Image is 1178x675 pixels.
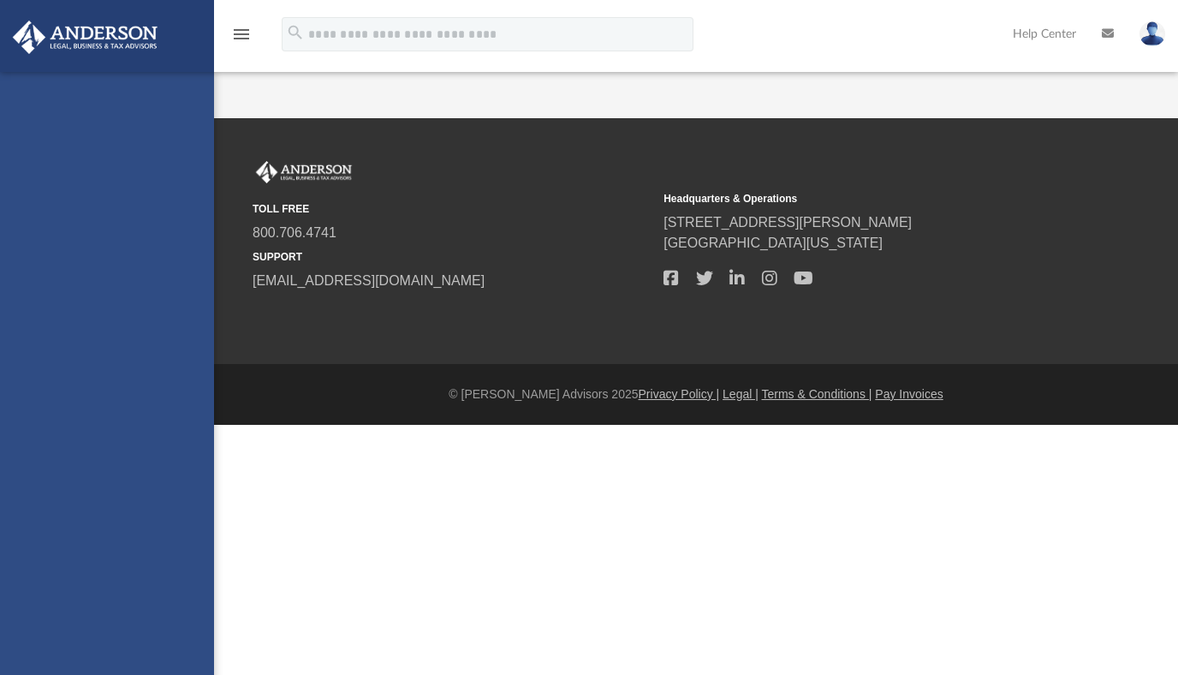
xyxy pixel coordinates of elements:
a: menu [231,33,252,45]
div: © [PERSON_NAME] Advisors 2025 [214,385,1178,403]
i: menu [231,24,252,45]
a: Legal | [723,387,759,401]
i: search [286,23,305,42]
img: Anderson Advisors Platinum Portal [8,21,163,54]
img: User Pic [1139,21,1165,46]
small: Headquarters & Operations [663,191,1062,206]
a: Pay Invoices [875,387,943,401]
a: [GEOGRAPHIC_DATA][US_STATE] [663,236,883,250]
a: Privacy Policy | [639,387,720,401]
a: [STREET_ADDRESS][PERSON_NAME] [663,215,912,230]
img: Anderson Advisors Platinum Portal [253,161,355,183]
a: Terms & Conditions | [762,387,872,401]
small: TOLL FREE [253,201,651,217]
a: 800.706.4741 [253,225,336,240]
small: SUPPORT [253,249,651,265]
a: [EMAIL_ADDRESS][DOMAIN_NAME] [253,273,485,288]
